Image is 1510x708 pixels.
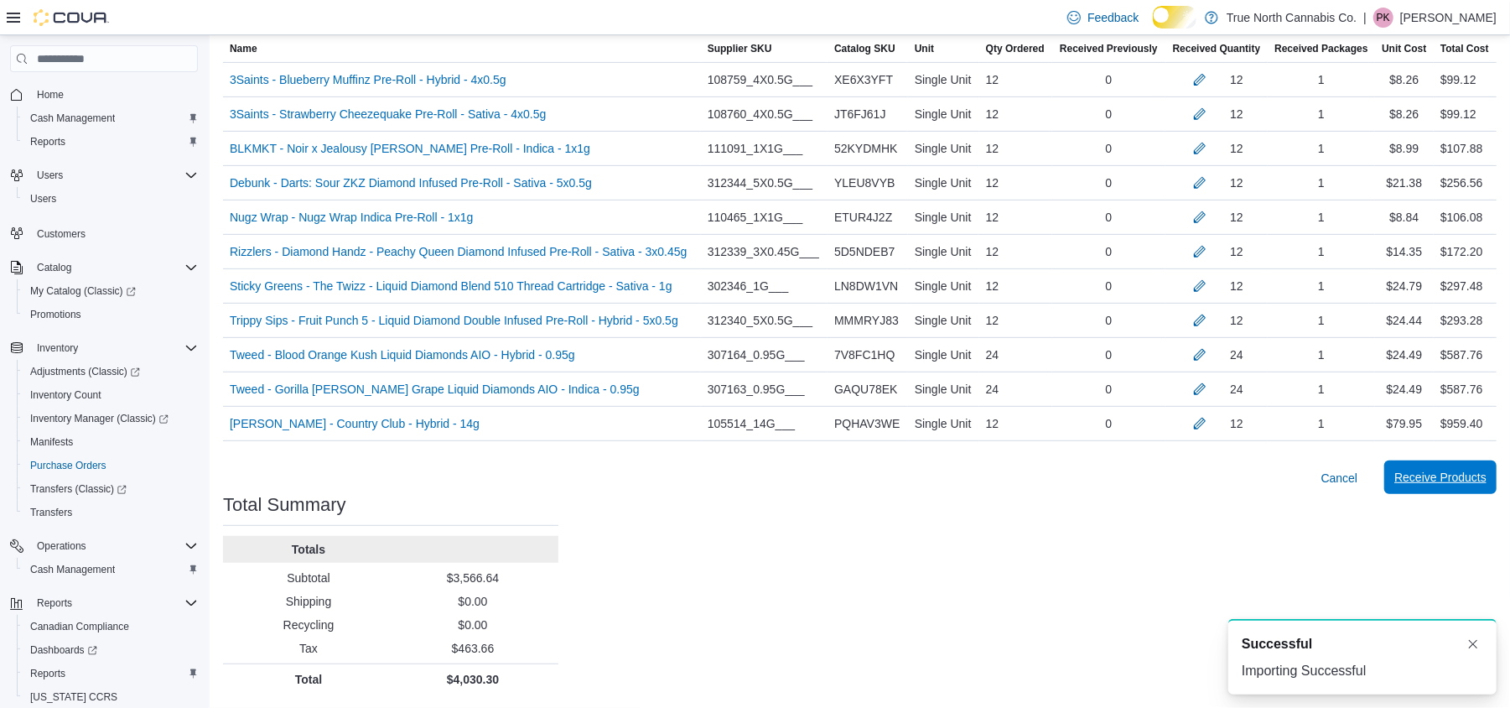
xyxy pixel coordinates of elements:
span: XE6X3YFT [834,70,893,90]
span: 110465_1X1G___ [708,207,803,227]
span: Successful [1242,634,1312,654]
span: Users [23,189,198,209]
span: MMMRYJ83 [834,310,899,331]
span: Reports [37,596,72,610]
div: 0 [1052,166,1165,200]
span: Canadian Compliance [30,620,129,633]
span: Adjustments (Classic) [30,365,140,378]
button: Purchase Orders [17,454,205,477]
p: $0.00 [394,617,552,633]
a: Inventory Count [23,385,108,405]
a: Reports [23,132,72,152]
div: $21.38 [1375,166,1434,200]
span: Users [30,192,56,206]
a: Canadian Compliance [23,617,136,637]
div: $24.49 [1375,372,1434,406]
a: Debunk - Darts: Sour ZKZ Diamond Infused Pre-Roll - Sativa - 5x0.5g [230,173,592,193]
span: Feedback [1087,9,1139,26]
div: 1 [1268,63,1374,96]
a: Inventory Manager (Classic) [17,407,205,430]
span: Transfers (Classic) [30,482,127,496]
span: Promotions [30,308,81,321]
p: Recycling [230,617,387,633]
div: 12 [1230,173,1243,193]
span: ETUR4J2Z [834,207,892,227]
span: Reports [23,664,198,684]
a: Reports [23,664,72,684]
div: 1 [1268,235,1374,268]
span: 312344_5X0.5G___ [708,173,812,193]
div: 0 [1052,372,1165,406]
span: 7V8FC1HQ [834,345,895,365]
span: Receive Products [1394,469,1487,486]
p: Total [230,671,387,688]
div: 12 [979,235,1052,268]
span: Manifests [30,435,73,449]
button: Users [3,164,205,187]
p: Shipping [230,593,387,610]
div: 12 [1230,70,1243,90]
div: 12 [979,97,1052,131]
p: Tax [230,640,387,657]
span: Customers [37,227,86,241]
span: Home [30,84,198,105]
div: $24.49 [1375,338,1434,372]
span: Home [37,88,64,102]
div: Single Unit [908,338,979,372]
span: Cash Management [23,108,198,128]
span: Supplier SKU [708,42,772,55]
div: $8.84 [1375,200,1434,234]
span: YLEU8VYB [834,173,895,193]
div: 0 [1052,235,1165,268]
div: 0 [1052,200,1165,234]
span: Unit Cost [1382,42,1426,55]
div: 0 [1052,97,1165,131]
span: Inventory Count [30,388,101,402]
div: $293.28 [1440,310,1483,331]
span: 108759_4X0.5G___ [708,70,812,90]
span: Reports [30,135,65,148]
a: Rizzlers - Diamond Handz - Peachy Queen Diamond Infused Pre-Roll - Sativa - 3x0.45g [230,242,687,262]
span: Transfers (Classic) [23,479,198,499]
button: Customers [3,221,205,245]
span: Inventory [37,341,78,355]
button: Name [223,35,701,62]
p: $3,566.64 [394,570,552,586]
a: Feedback [1061,1,1145,34]
span: 302346_1G___ [708,276,789,296]
div: 12 [1230,138,1243,159]
span: Transfers [30,506,72,519]
span: Users [30,165,198,185]
a: Transfers [23,502,79,523]
span: Cash Management [30,563,115,576]
span: Canadian Compliance [23,617,198,637]
button: Reports [17,662,205,685]
div: Notification [1242,634,1483,654]
span: 307164_0.95G___ [708,345,805,365]
div: $959.40 [1440,414,1483,434]
a: [US_STATE] CCRS [23,687,124,707]
span: Operations [30,536,198,556]
div: 12 [979,166,1052,200]
button: Inventory [3,336,205,360]
h3: Total Summary [223,495,346,515]
p: $463.66 [394,640,552,657]
span: Received Quantity [1173,42,1261,55]
span: 52KYDMHK [834,138,897,159]
span: Inventory Manager (Classic) [23,409,198,429]
div: Single Unit [908,269,979,303]
a: 3Saints - Strawberry Cheezequake Pre-Roll - Sativa - 4x0.5g [230,104,546,124]
span: PK [1377,8,1390,28]
button: Reports [30,593,79,613]
span: Cash Management [30,112,115,125]
button: Home [3,82,205,107]
span: Manifests [23,432,198,452]
div: 12 [1230,104,1243,124]
div: $24.79 [1375,269,1434,303]
div: 12 [979,132,1052,165]
div: 12 [1230,242,1243,262]
input: Dark Mode [1153,6,1197,28]
div: $14.35 [1375,235,1434,268]
button: Operations [30,536,93,556]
